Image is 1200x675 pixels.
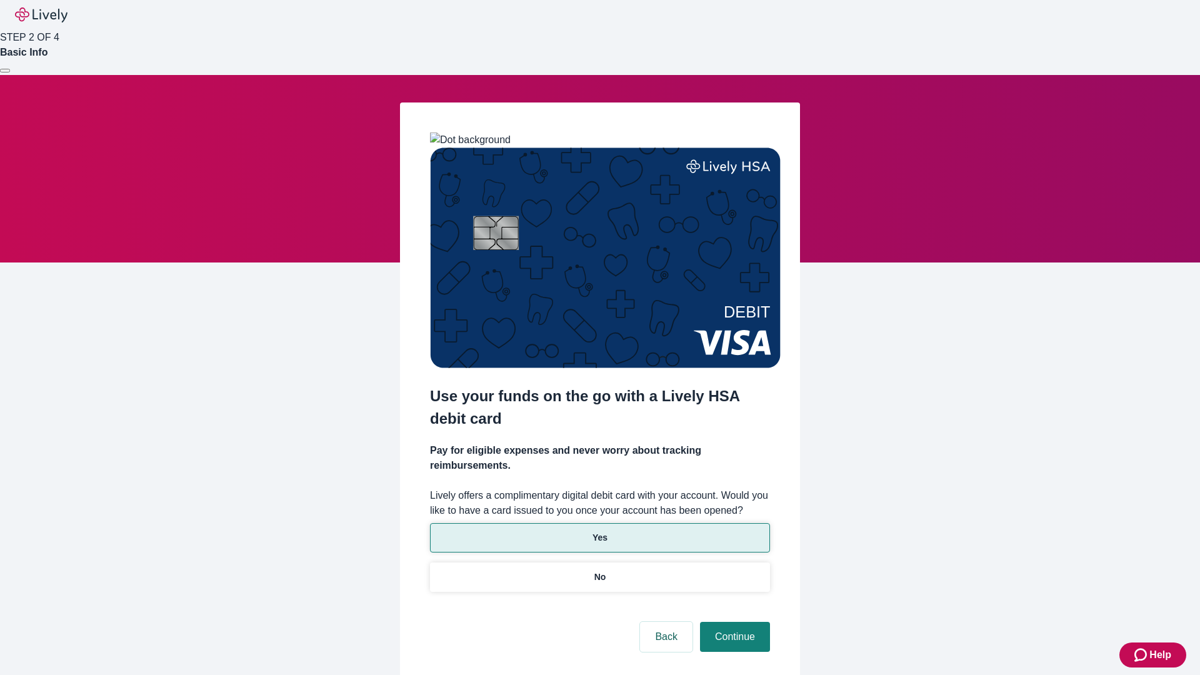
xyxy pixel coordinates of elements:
[430,385,770,430] h2: Use your funds on the go with a Lively HSA debit card
[1134,647,1149,662] svg: Zendesk support icon
[640,622,692,652] button: Back
[430,523,770,552] button: Yes
[430,488,770,518] label: Lively offers a complimentary digital debit card with your account. Would you like to have a card...
[430,147,781,368] img: Debit card
[430,443,770,473] h4: Pay for eligible expenses and never worry about tracking reimbursements.
[15,7,67,22] img: Lively
[1119,642,1186,667] button: Zendesk support iconHelp
[1149,647,1171,662] span: Help
[594,571,606,584] p: No
[592,531,607,544] p: Yes
[430,562,770,592] button: No
[700,622,770,652] button: Continue
[430,132,511,147] img: Dot background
